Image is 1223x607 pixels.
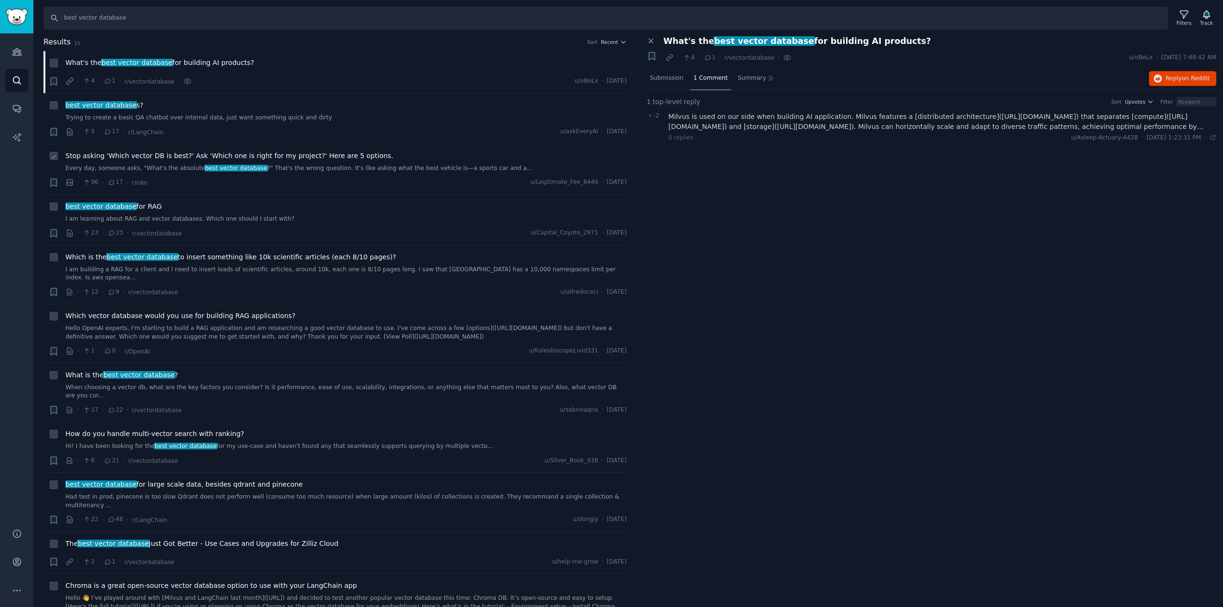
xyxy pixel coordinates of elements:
[104,77,116,85] span: 1
[119,346,121,356] span: ·
[102,405,104,415] span: ·
[1125,98,1154,105] button: Upvotes
[65,493,627,510] a: Had test in prod, pinecone is too slow Qdrant does not perform well (consume too much resource) w...
[560,288,598,297] span: u/alfredoceci
[575,77,598,85] span: u/oBeLx
[101,59,173,66] span: best vector database
[601,347,603,355] span: ·
[1149,71,1216,86] button: Replyon Reddit
[77,178,79,188] span: ·
[132,230,182,237] span: r/vectordatabase
[601,457,603,465] span: ·
[64,480,137,488] span: best vector database
[106,253,179,261] span: best vector database
[65,252,396,262] span: Which is the to insert something like 10k scientific articles (each 8/10 pages)?
[65,429,244,439] span: How do you handle multi-vector search with ranking?
[530,178,598,187] span: u/Legitimate_Fee_8449
[104,347,116,355] span: 0
[83,229,98,237] span: 23
[601,77,603,85] span: ·
[65,151,393,161] span: Stop asking 'Which vector DB is best?' Ask 'Which one is right for my project?' Here are 5 options.
[132,407,182,414] span: r/vectordatabase
[77,540,150,547] span: best vector database
[607,178,626,187] span: [DATE]
[647,97,651,107] span: 1
[698,53,700,63] span: ·
[65,164,627,173] a: Every day, someone asks, "What's the absolutebest vector database?" That's the wrong question. It...
[77,127,79,137] span: ·
[1147,134,1201,142] span: [DATE] 1:23:31 PM
[660,53,662,63] span: ·
[65,479,303,490] span: for large scale data, besides qdrant and pinecone
[719,53,721,63] span: ·
[1204,134,1206,142] span: ·
[65,442,627,451] a: Hi! I have been looking for thebest vector databasefor my use-case and haven't found any that sea...
[127,228,129,238] span: ·
[1141,134,1143,142] span: ·
[77,287,79,297] span: ·
[64,101,137,109] span: best vector database
[74,40,80,46] span: 15
[128,129,163,136] span: r/LangChain
[694,74,728,83] span: 1 Comment
[127,405,129,415] span: ·
[738,74,766,83] span: Summary
[65,479,303,490] a: best vector databasefor large scale data, besides qdrant and pinecone
[531,229,598,237] span: u/Capital_Coyote_2971
[1182,75,1210,82] span: on Reddit
[601,288,603,297] span: ·
[65,266,627,282] a: I am building a RAG for a client and I need to insert loads of scientific articles, around 10k, e...
[1177,20,1191,26] div: Filters
[83,406,98,415] span: 17
[65,539,338,549] span: The Just Got Better - Use Cases and Upgrades for Zilliz Cloud
[119,557,121,567] span: ·
[587,39,598,45] div: Sort
[65,100,143,110] span: s?
[713,36,815,46] span: best vector database
[102,178,104,188] span: ·
[601,515,603,524] span: ·
[65,370,178,380] span: What is the ?
[102,287,104,297] span: ·
[607,128,626,136] span: [DATE]
[607,229,626,237] span: [DATE]
[107,515,123,524] span: 48
[77,515,79,525] span: ·
[107,229,123,237] span: 23
[683,53,695,62] span: 4
[65,58,254,68] span: What's the for building AI products?
[83,347,95,355] span: 1
[704,53,716,62] span: 1
[98,76,100,86] span: ·
[607,515,626,524] span: [DATE]
[552,558,598,566] span: u/help-me-grow
[1160,98,1173,105] div: Filter
[83,288,98,297] span: 12
[601,558,603,566] span: ·
[607,347,626,355] span: [DATE]
[65,202,162,212] a: best vector databasefor RAG
[664,36,931,46] span: What's the for building AI products?
[83,178,98,187] span: 96
[83,457,95,465] span: 6
[124,348,150,355] span: r/OpenAI
[1156,53,1158,62] span: ·
[601,128,603,136] span: ·
[65,311,295,321] a: Which vector database would you use for building RAG applications?
[601,229,603,237] span: ·
[103,371,175,379] span: best vector database
[102,515,104,525] span: ·
[77,346,79,356] span: ·
[573,515,598,524] span: u/dongjy
[65,324,627,341] a: Hello OpenAI experts, I'm starting to build a RAG application and am researching a good vector da...
[560,406,598,415] span: u/sabrinaqno
[83,515,98,524] span: 22
[98,346,100,356] span: ·
[545,457,598,465] span: u/Silver_Book_938
[128,458,178,464] span: r/vectordatabase
[178,76,180,86] span: ·
[1197,8,1216,28] button: Track
[607,77,626,85] span: [DATE]
[83,128,95,136] span: 5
